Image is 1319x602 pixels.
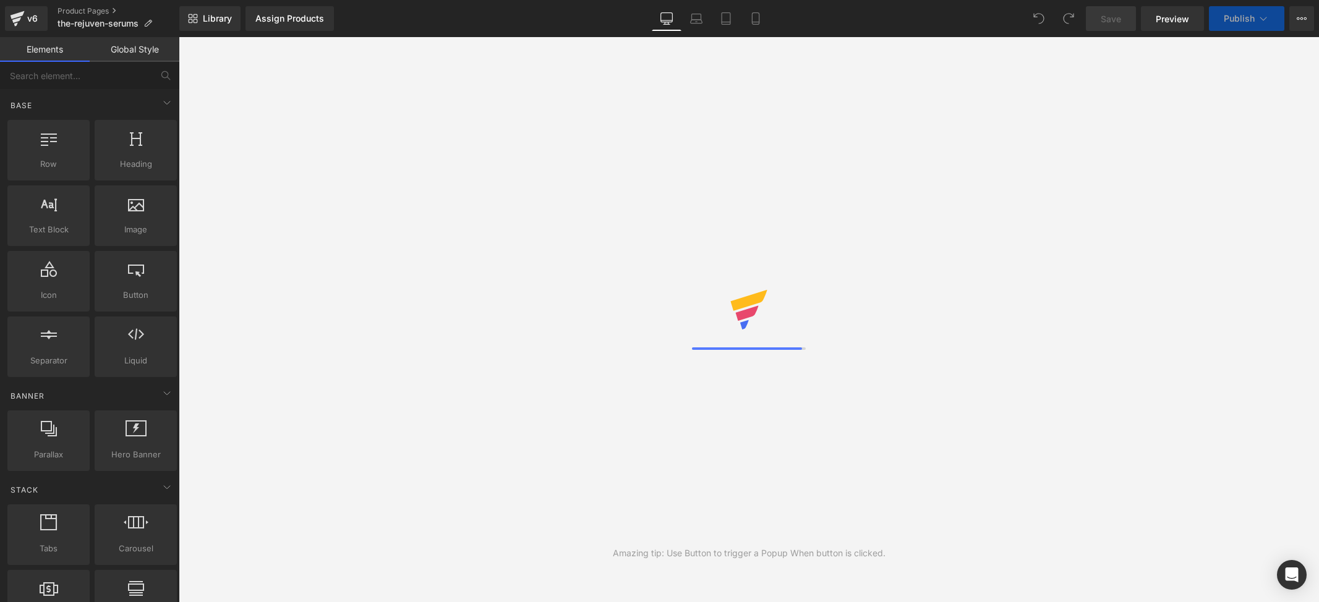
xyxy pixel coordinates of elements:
[1056,6,1081,31] button: Redo
[98,289,173,302] span: Button
[1141,6,1204,31] a: Preview
[98,223,173,236] span: Image
[58,19,139,28] span: the-rejuven-serums
[11,223,86,236] span: Text Block
[741,6,770,31] a: Mobile
[681,6,711,31] a: Laptop
[1209,6,1284,31] button: Publish
[11,289,86,302] span: Icon
[58,6,179,16] a: Product Pages
[9,390,46,402] span: Banner
[11,354,86,367] span: Separator
[98,354,173,367] span: Liquid
[1224,14,1255,23] span: Publish
[1277,560,1307,590] div: Open Intercom Messenger
[11,542,86,555] span: Tabs
[1289,6,1314,31] button: More
[1027,6,1051,31] button: Undo
[1156,12,1189,25] span: Preview
[98,542,173,555] span: Carousel
[179,6,241,31] a: New Library
[98,158,173,171] span: Heading
[1101,12,1121,25] span: Save
[25,11,40,27] div: v6
[613,546,886,560] div: Amazing tip: Use Button to trigger a Popup When button is clicked.
[203,13,232,24] span: Library
[90,37,179,62] a: Global Style
[652,6,681,31] a: Desktop
[255,14,324,23] div: Assign Products
[9,484,40,496] span: Stack
[711,6,741,31] a: Tablet
[9,100,33,111] span: Base
[11,448,86,461] span: Parallax
[11,158,86,171] span: Row
[98,448,173,461] span: Hero Banner
[5,6,48,31] a: v6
